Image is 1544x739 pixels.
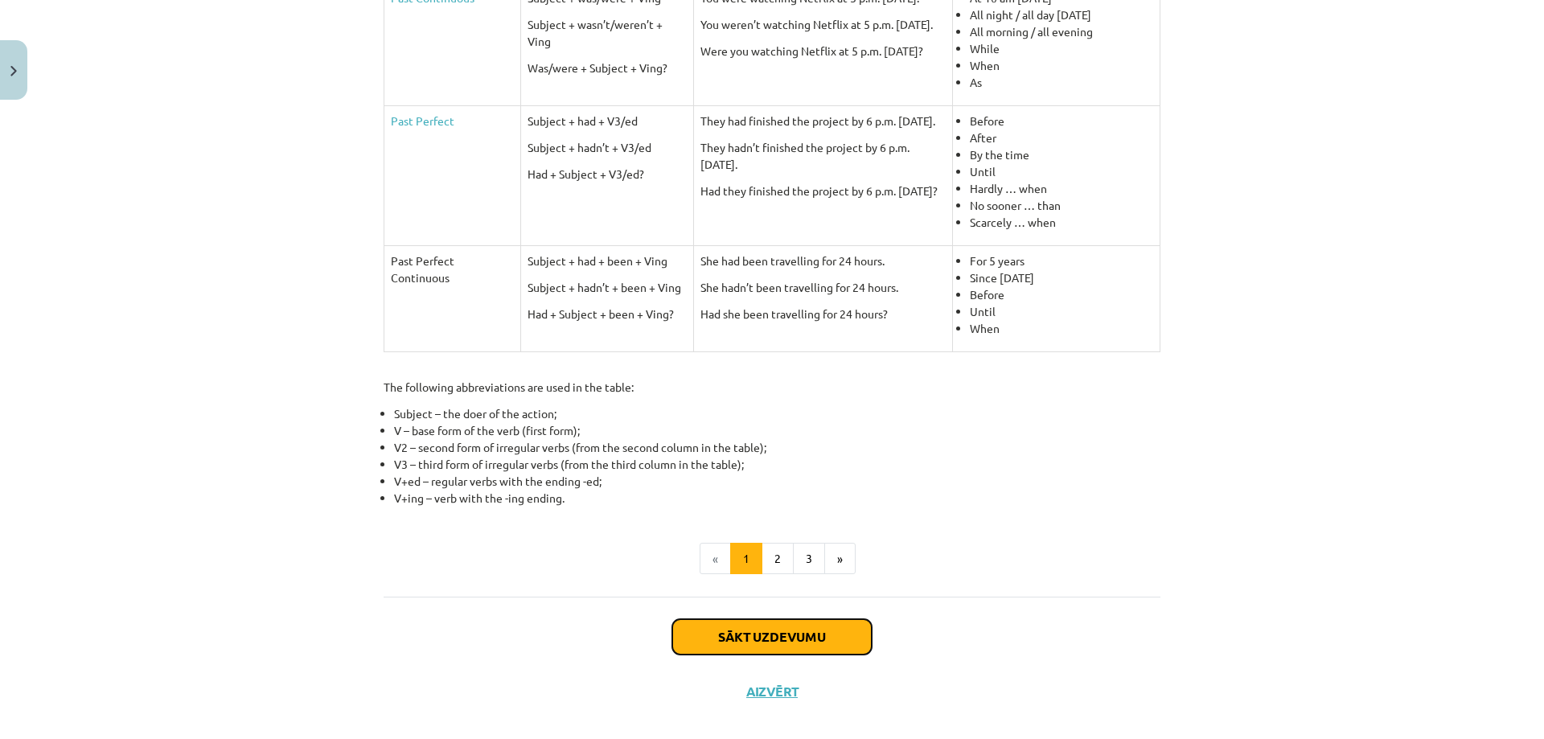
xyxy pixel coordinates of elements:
[970,40,1153,57] li: While
[741,684,803,700] button: Aizvērt
[528,166,687,183] p: Had + Subject + V3/ed?
[394,473,1160,490] li: V+ed – regular verbs with the ending -ed;
[528,252,687,269] p: Subject + had + been + Ving
[528,113,687,129] p: Subject + had + V3/ed
[700,113,946,129] p: They had finished the project by 6 p.m. [DATE].
[394,490,1160,507] li: V+ing – verb with the -ing ending.
[700,43,946,60] p: Were you watching Netflix at 5 p.m. [DATE]?
[970,320,1153,337] li: When
[394,405,1160,422] li: Subject – the doer of the action;
[394,456,1160,473] li: V3 – third form of irregular verbs (from the third column in the table);
[970,113,1153,129] li: Before
[394,422,1160,439] li: V – base form of the verb (first form);
[700,279,946,296] p: She hadn’t been travelling for 24 hours.
[730,543,762,575] button: 1
[394,439,1160,456] li: V2 – second form of irregular verbs (from the second column in the table);
[970,180,1153,197] li: Hardly … when
[700,16,946,33] p: You weren’t watching Netflix at 5 p.m. [DATE].
[824,543,856,575] button: »
[528,16,687,50] p: Subject + wasn’t/weren’t + Ving
[700,183,946,199] p: Had they finished the project by 6 p.m. [DATE]?
[970,23,1153,40] li: All morning / all evening
[970,74,1153,91] li: As
[672,619,872,655] button: Sākt uzdevumu
[700,306,946,322] p: Had she been travelling for 24 hours?
[970,252,1153,269] li: For 5 years
[700,252,946,269] p: She had been travelling for 24 hours.
[970,269,1153,286] li: Since [DATE]
[391,252,514,286] p: Past Perfect Continuous
[970,129,1153,146] li: After
[528,306,687,322] p: Had + Subject + been + Ving?
[970,303,1153,320] li: Until
[970,146,1153,163] li: By the time
[970,163,1153,180] li: Until
[762,543,794,575] button: 2
[384,543,1160,575] nav: Page navigation example
[528,139,687,156] p: Subject + hadn’t + V3/ed
[970,197,1153,214] li: No sooner … than
[528,279,687,296] p: Subject + hadn’t + been + Ving
[700,139,946,173] p: They hadn’t finished the project by 6 p.m. [DATE].
[10,66,17,76] img: icon-close-lesson-0947bae3869378f0d4975bcd49f059093ad1ed9edebbc8119c70593378902aed.svg
[970,286,1153,303] li: Before
[391,113,454,128] a: Past Perfect
[384,379,1160,396] p: The following abbreviations are used in the table:
[793,543,825,575] button: 3
[970,214,1153,231] li: Scarcely … when
[970,57,1153,74] li: When
[528,60,687,76] p: Was/were + Subject + Ving?
[970,6,1153,23] li: All night / all day [DATE]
